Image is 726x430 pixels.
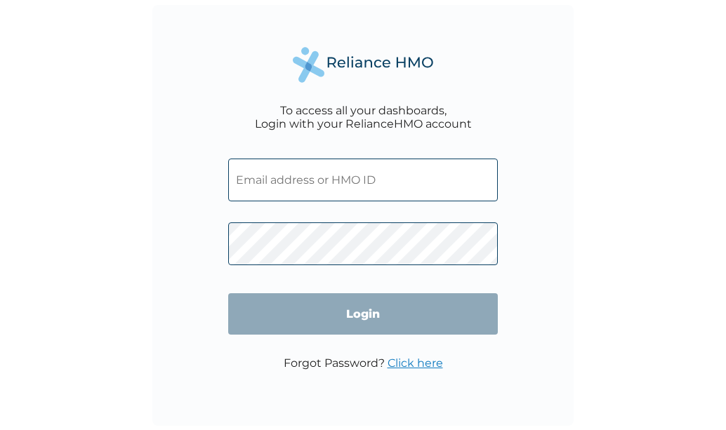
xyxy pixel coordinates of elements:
input: Email address or HMO ID [228,159,498,201]
img: Reliance Health's Logo [293,47,433,83]
input: Login [228,293,498,335]
a: Click here [388,356,443,370]
p: Forgot Password? [284,356,443,370]
div: To access all your dashboards, Login with your RelianceHMO account [255,104,472,130]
